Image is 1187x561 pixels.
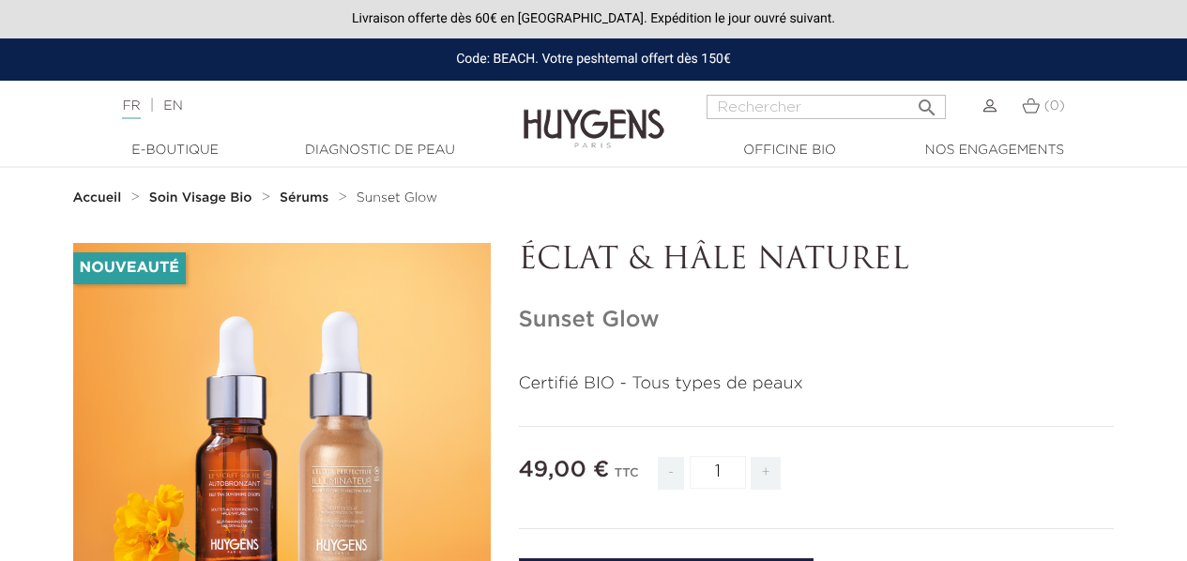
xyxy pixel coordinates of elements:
a: Sérums [280,190,333,205]
a: EN [163,99,182,113]
a: E-Boutique [82,141,269,160]
a: FR [122,99,140,119]
strong: Soin Visage Bio [149,191,252,205]
div: | [113,95,480,117]
span: (0) [1044,99,1065,113]
button:  [910,89,944,114]
div: TTC [615,453,639,504]
img: Huygens [524,79,664,151]
input: Quantité [690,456,746,489]
h1: Sunset Glow [519,307,1115,334]
strong: Accueil [73,191,122,205]
p: ÉCLAT & HÂLE NATUREL [519,243,1115,279]
a: Sunset Glow [357,190,437,205]
i:  [916,91,938,114]
a: Soin Visage Bio [149,190,257,205]
a: Accueil [73,190,126,205]
strong: Sérums [280,191,328,205]
span: - [658,457,684,490]
span: + [751,457,781,490]
p: Certifié BIO - Tous types de peaux [519,371,1115,397]
li: Nouveauté [73,252,186,284]
span: 49,00 € [519,459,610,481]
span: Sunset Glow [357,191,437,205]
a: Nos engagements [901,141,1088,160]
a: Officine Bio [696,141,884,160]
a: Diagnostic de peau [286,141,474,160]
input: Rechercher [707,95,946,119]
